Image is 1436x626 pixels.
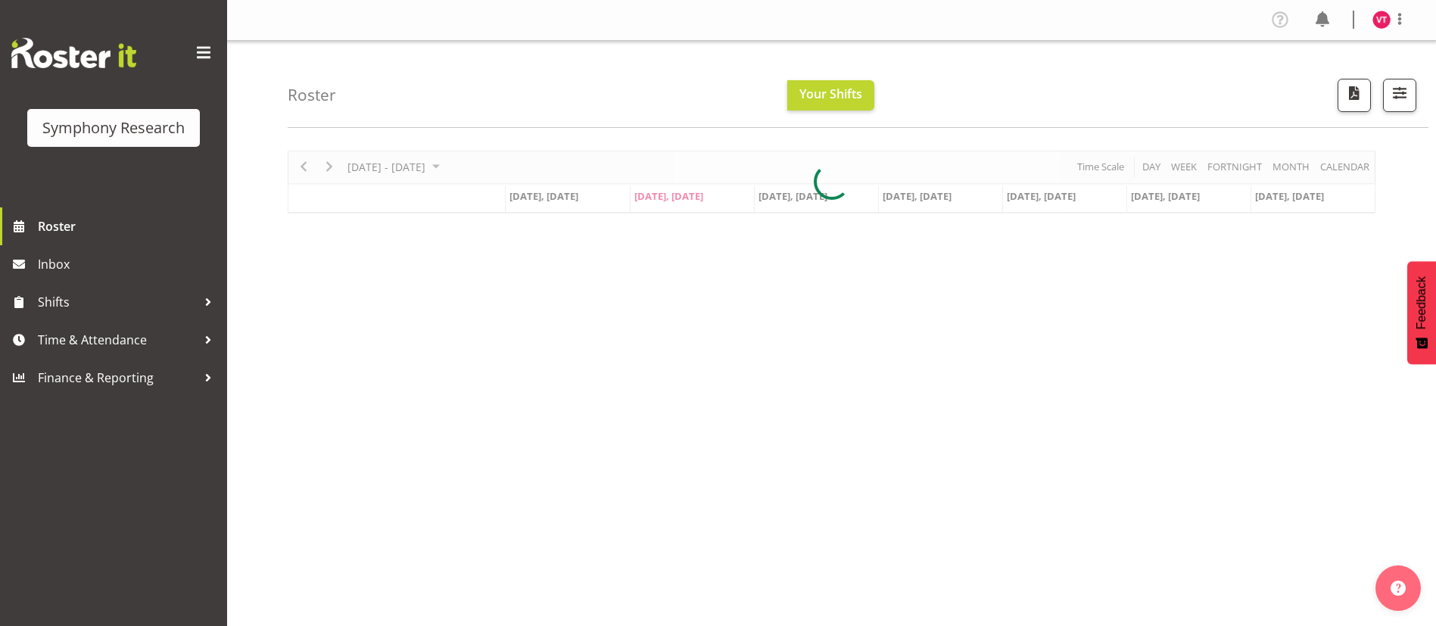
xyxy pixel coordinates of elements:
span: Your Shifts [799,86,862,102]
h4: Roster [288,86,336,104]
button: Feedback - Show survey [1407,261,1436,364]
span: Inbox [38,253,220,276]
span: Roster [38,215,220,238]
span: Time & Attendance [38,329,197,351]
button: Download a PDF of the roster according to the set date range. [1338,79,1371,112]
div: Symphony Research [42,117,185,139]
button: Your Shifts [787,80,874,111]
button: Filter Shifts [1383,79,1416,112]
span: Feedback [1415,276,1428,329]
span: Shifts [38,291,197,313]
img: Rosterit website logo [11,38,136,68]
img: help-xxl-2.png [1391,581,1406,596]
img: vala-tone11405.jpg [1372,11,1391,29]
span: Finance & Reporting [38,366,197,389]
